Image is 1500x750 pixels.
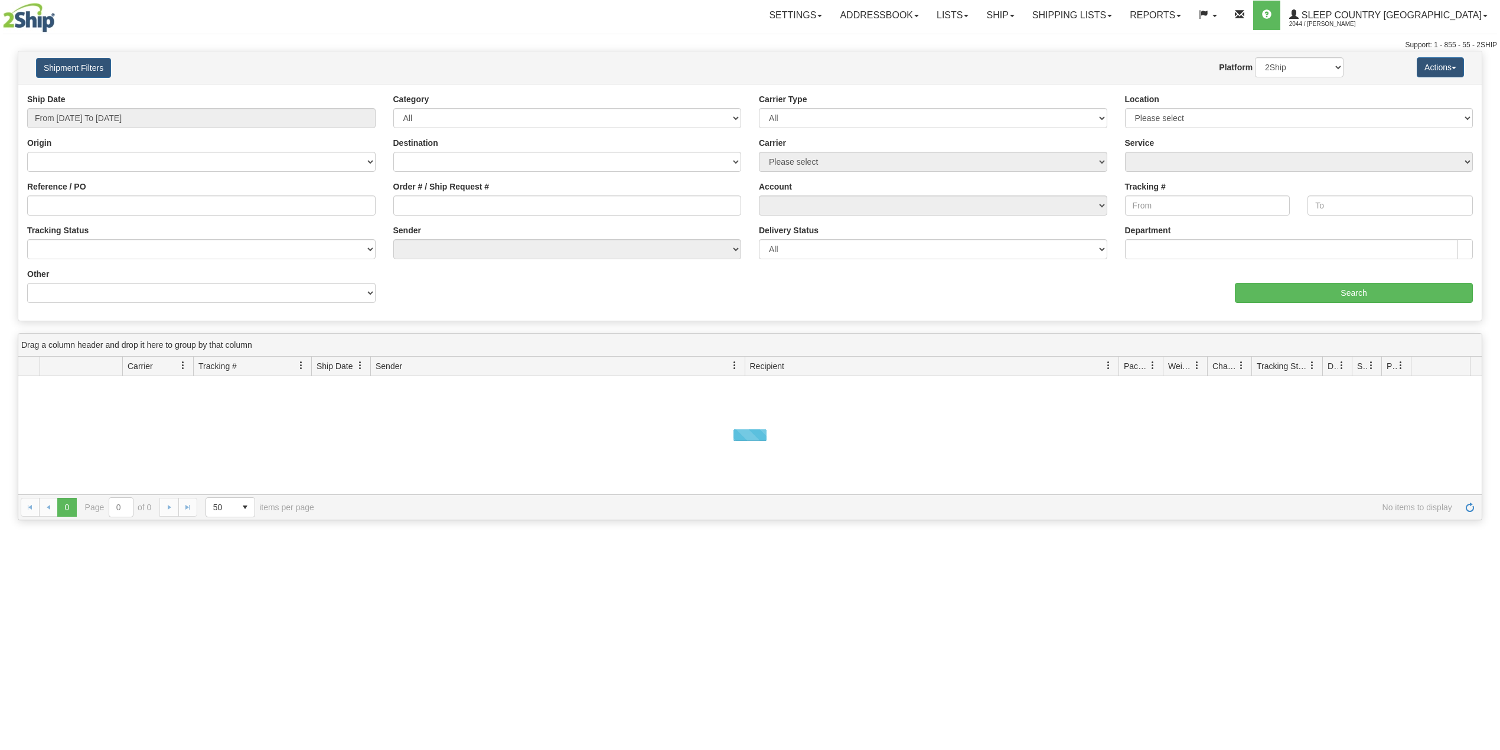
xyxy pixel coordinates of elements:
[750,360,784,372] span: Recipient
[1280,1,1496,30] a: Sleep Country [GEOGRAPHIC_DATA] 2044 / [PERSON_NAME]
[1328,360,1338,372] span: Delivery Status
[1023,1,1121,30] a: Shipping lists
[27,181,86,193] label: Reference / PO
[376,360,402,372] span: Sender
[1235,283,1473,303] input: Search
[1125,224,1171,236] label: Department
[317,360,353,372] span: Ship Date
[1417,57,1464,77] button: Actions
[1124,360,1149,372] span: Packages
[1125,93,1159,105] label: Location
[27,93,66,105] label: Ship Date
[57,498,76,517] span: Page 0
[393,224,421,236] label: Sender
[213,501,229,513] span: 50
[1098,356,1119,376] a: Recipient filter column settings
[18,334,1482,357] div: grid grouping header
[1361,356,1381,376] a: Shipment Issues filter column settings
[1299,10,1482,20] span: Sleep Country [GEOGRAPHIC_DATA]
[331,503,1452,512] span: No items to display
[759,181,792,193] label: Account
[173,356,193,376] a: Carrier filter column settings
[928,1,977,30] a: Lists
[1125,195,1290,216] input: From
[1257,360,1308,372] span: Tracking Status
[3,3,55,32] img: logo2044.jpg
[1387,360,1397,372] span: Pickup Status
[1219,61,1253,73] label: Platform
[206,497,255,517] span: Page sizes drop down
[291,356,311,376] a: Tracking # filter column settings
[1187,356,1207,376] a: Weight filter column settings
[1231,356,1251,376] a: Charge filter column settings
[350,356,370,376] a: Ship Date filter column settings
[1125,181,1166,193] label: Tracking #
[831,1,928,30] a: Addressbook
[85,497,152,517] span: Page of 0
[1212,360,1237,372] span: Charge
[27,268,49,280] label: Other
[760,1,831,30] a: Settings
[206,497,314,517] span: items per page
[1302,356,1322,376] a: Tracking Status filter column settings
[1168,360,1193,372] span: Weight
[236,498,255,517] span: select
[1460,498,1479,517] a: Refresh
[1125,137,1155,149] label: Service
[759,137,786,149] label: Carrier
[725,356,745,376] a: Sender filter column settings
[198,360,237,372] span: Tracking #
[1391,356,1411,376] a: Pickup Status filter column settings
[1143,356,1163,376] a: Packages filter column settings
[128,360,153,372] span: Carrier
[36,58,111,78] button: Shipment Filters
[759,93,807,105] label: Carrier Type
[393,93,429,105] label: Category
[1289,18,1378,30] span: 2044 / [PERSON_NAME]
[3,40,1497,50] div: Support: 1 - 855 - 55 - 2SHIP
[1307,195,1473,216] input: To
[27,224,89,236] label: Tracking Status
[1332,356,1352,376] a: Delivery Status filter column settings
[1121,1,1190,30] a: Reports
[393,137,438,149] label: Destination
[393,181,490,193] label: Order # / Ship Request #
[759,224,819,236] label: Delivery Status
[1357,360,1367,372] span: Shipment Issues
[977,1,1023,30] a: Ship
[27,137,51,149] label: Origin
